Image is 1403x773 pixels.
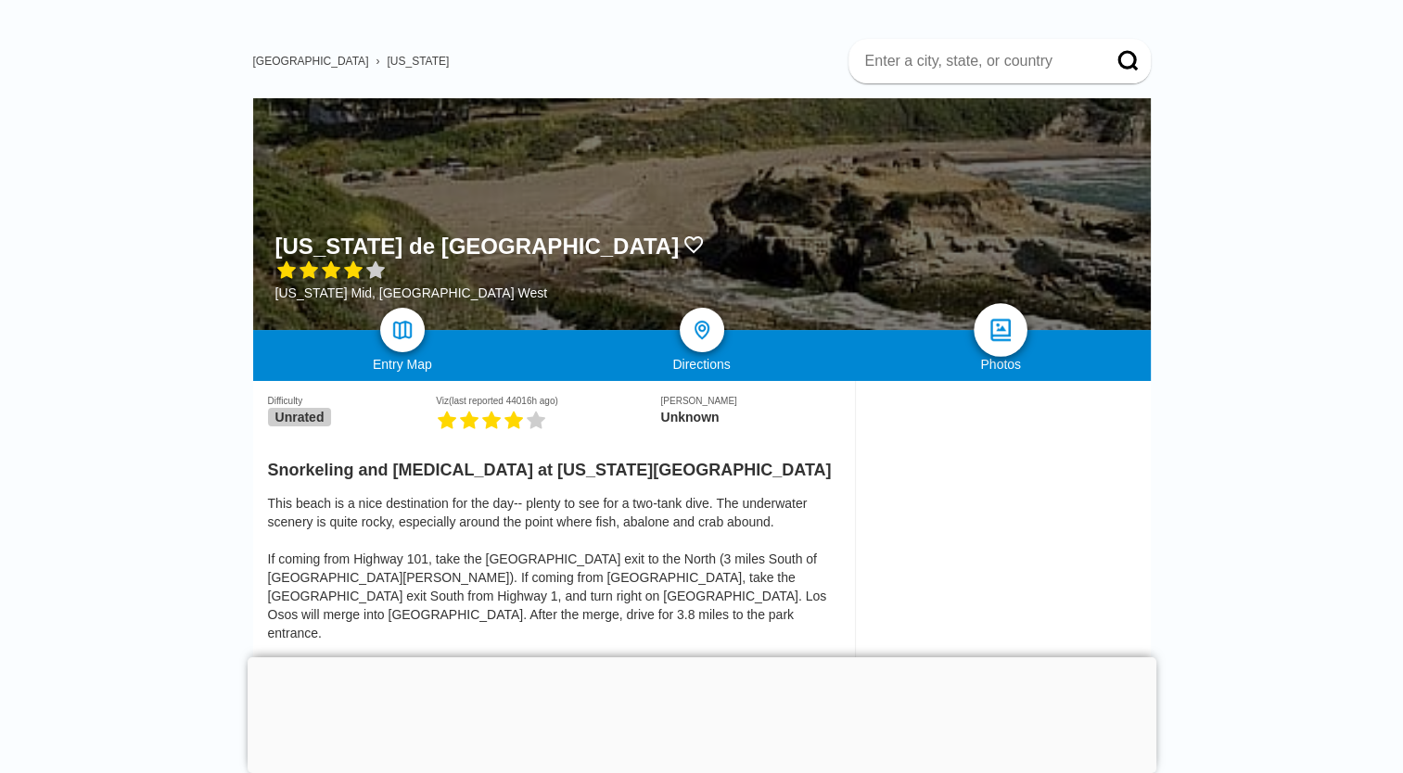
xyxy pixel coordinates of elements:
div: Entry Map [253,357,553,372]
div: This beach is a nice destination for the day-- plenty to see for a two-tank dive. The underwater ... [268,494,840,642]
img: directions [691,319,713,341]
iframe: Sign in with Google Dialog [1022,19,1384,208]
div: Viz (last reported 44016h ago) [436,396,660,406]
a: [US_STATE] [387,55,449,68]
iframe: Advertisement [248,657,1156,768]
a: map [380,308,425,352]
input: Enter a city, state, or country [863,52,1091,70]
img: map [391,319,414,341]
span: › [376,55,379,68]
h2: Snorkeling and [MEDICAL_DATA] at [US_STATE][GEOGRAPHIC_DATA] [268,450,840,480]
h1: [US_STATE] de [GEOGRAPHIC_DATA] [275,234,680,260]
span: Unrated [268,408,332,426]
div: [US_STATE] Mid, [GEOGRAPHIC_DATA] West [275,285,706,300]
a: photos [974,303,1027,357]
div: Unknown [660,410,839,425]
a: [GEOGRAPHIC_DATA] [253,55,369,68]
div: Photos [851,357,1151,372]
div: [PERSON_NAME] [660,396,839,406]
div: Directions [552,357,851,372]
div: Difficulty [268,396,437,406]
img: photos [988,317,1014,344]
